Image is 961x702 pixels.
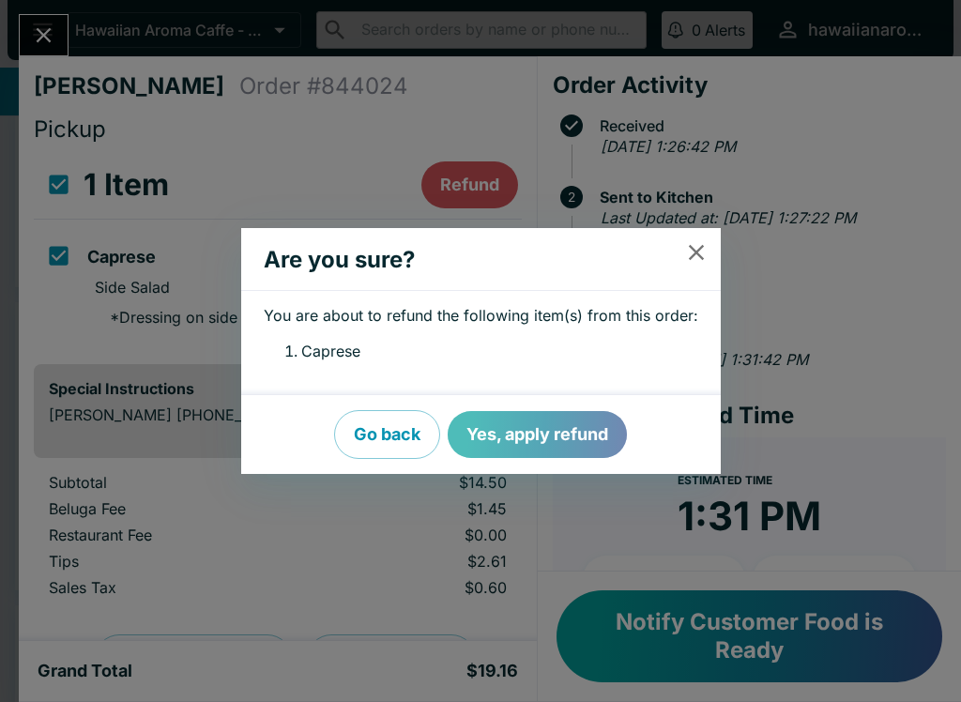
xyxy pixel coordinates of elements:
[672,228,720,276] button: close
[264,306,698,325] p: You are about to refund the following item(s) from this order:
[301,340,698,364] li: Caprese
[241,236,683,284] h2: Are you sure?
[334,410,440,459] button: Go back
[448,411,627,458] button: Yes, apply refund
